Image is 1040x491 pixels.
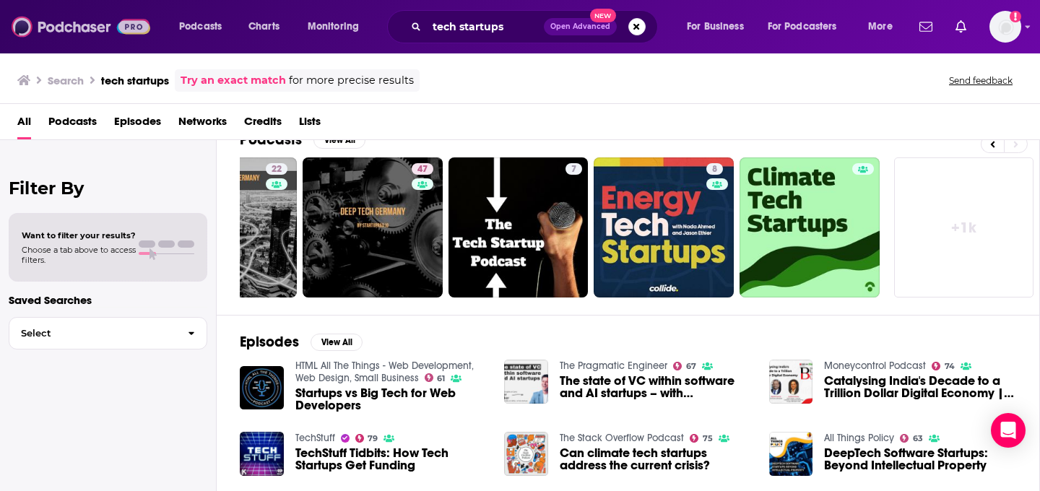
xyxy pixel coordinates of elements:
[560,447,752,472] a: Can climate tech startups address the current crisis?
[412,163,433,175] a: 47
[894,157,1034,297] a: +1k
[22,230,136,240] span: Want to filter your results?
[824,432,894,444] a: All Things Policy
[769,360,813,404] img: Catalysing India's Decade to a Trillion Dollar Digital Economy | Small Business to Smart Business...
[425,373,446,382] a: 61
[17,110,31,139] a: All
[178,110,227,139] a: Networks
[239,15,288,38] a: Charts
[677,15,762,38] button: open menu
[571,162,576,177] span: 7
[295,432,335,444] a: TechStuff
[824,360,926,372] a: Moneycontrol Podcast
[673,362,696,370] a: 67
[504,360,548,404] img: The state of VC within software and AI startups – with Peter Walker
[169,15,240,38] button: open menu
[868,17,893,37] span: More
[368,435,378,442] span: 79
[240,366,284,410] a: Startups vs Big Tech for Web Developers
[9,293,207,307] p: Saved Searches
[289,72,414,89] span: for more precise results
[712,162,717,177] span: 8
[240,432,284,476] img: TechStuff Tidbits: How Tech Startups Get Funding
[22,245,136,265] span: Choose a tab above to access filters.
[703,435,713,442] span: 75
[311,334,363,351] button: View All
[565,163,582,175] a: 7
[913,435,923,442] span: 63
[9,317,207,349] button: Select
[417,162,428,177] span: 47
[240,333,363,351] a: EpisodesView All
[437,375,445,382] span: 61
[544,18,617,35] button: Open AdvancedNew
[686,363,696,370] span: 67
[768,17,837,37] span: For Podcasters
[932,362,955,370] a: 74
[991,413,1026,448] div: Open Intercom Messenger
[989,11,1021,43] img: User Profile
[355,434,378,443] a: 79
[295,447,487,472] a: TechStuff Tidbits: How Tech Startups Get Funding
[448,157,589,297] a: 7
[266,163,287,175] a: 22
[240,131,302,149] h2: Podcasts
[240,333,299,351] h2: Episodes
[687,17,744,37] span: For Business
[299,110,321,139] a: Lists
[989,11,1021,43] span: Logged in as AutumnKatie
[560,375,752,399] span: The state of VC within software and AI startups – with [PERSON_NAME]
[427,15,544,38] input: Search podcasts, credits, & more...
[560,360,667,372] a: The Pragmatic Engineer
[504,432,548,476] img: Can climate tech startups address the current crisis?
[550,23,610,30] span: Open Advanced
[179,17,222,37] span: Podcasts
[989,11,1021,43] button: Show profile menu
[313,131,365,149] button: View All
[950,14,972,39] a: Show notifications dropdown
[298,15,378,38] button: open menu
[272,162,282,177] span: 22
[758,15,858,38] button: open menu
[240,131,365,149] a: PodcastsView All
[48,74,84,87] h3: Search
[858,15,911,38] button: open menu
[181,72,286,89] a: Try an exact match
[824,447,1016,472] a: DeepTech Software Startups: Beyond Intellectual Property
[295,387,487,412] a: Startups vs Big Tech for Web Developers
[303,157,443,297] a: 47
[914,14,938,39] a: Show notifications dropdown
[560,375,752,399] a: The state of VC within software and AI startups – with Peter Walker
[706,163,723,175] a: 8
[308,17,359,37] span: Monitoring
[12,13,150,40] img: Podchaser - Follow, Share and Rate Podcasts
[48,110,97,139] a: Podcasts
[9,329,176,338] span: Select
[101,74,169,87] h3: tech startups
[295,360,474,384] a: HTML All The Things - Web Development, Web Design, Small Business
[824,375,1016,399] a: Catalysing India's Decade to a Trillion Dollar Digital Economy | Small Business to Smart Business...
[244,110,282,139] a: Credits
[769,432,813,476] img: DeepTech Software Startups: Beyond Intellectual Property
[560,432,684,444] a: The Stack Overflow Podcast
[945,363,955,370] span: 74
[9,178,207,199] h2: Filter By
[248,17,279,37] span: Charts
[114,110,161,139] a: Episodes
[1010,11,1021,22] svg: Add a profile image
